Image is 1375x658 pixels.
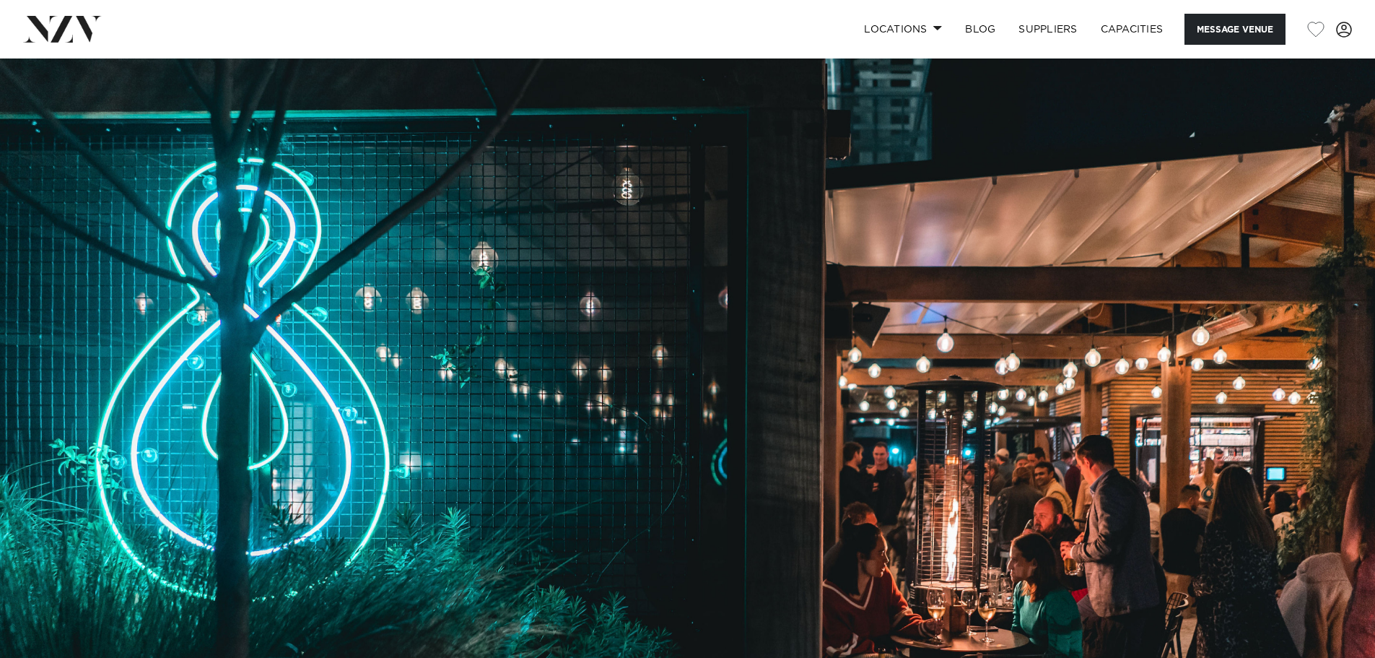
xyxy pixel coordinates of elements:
[23,16,102,42] img: nzv-logo.png
[953,14,1007,45] a: BLOG
[1089,14,1175,45] a: Capacities
[1184,14,1285,45] button: Message Venue
[1007,14,1088,45] a: SUPPLIERS
[852,14,953,45] a: Locations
